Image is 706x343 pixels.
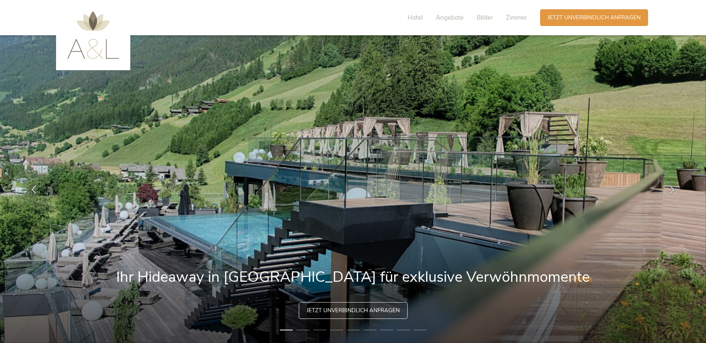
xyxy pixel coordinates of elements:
span: Angebote [436,13,464,22]
span: Bilder [477,13,493,22]
span: Zimmer [506,13,527,22]
span: Jetzt unverbindlich anfragen [548,14,641,22]
span: Jetzt unverbindlich anfragen [307,307,400,314]
span: Hotel [408,13,423,22]
img: AMONTI & LUNARIS Wellnessresort [67,11,119,59]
